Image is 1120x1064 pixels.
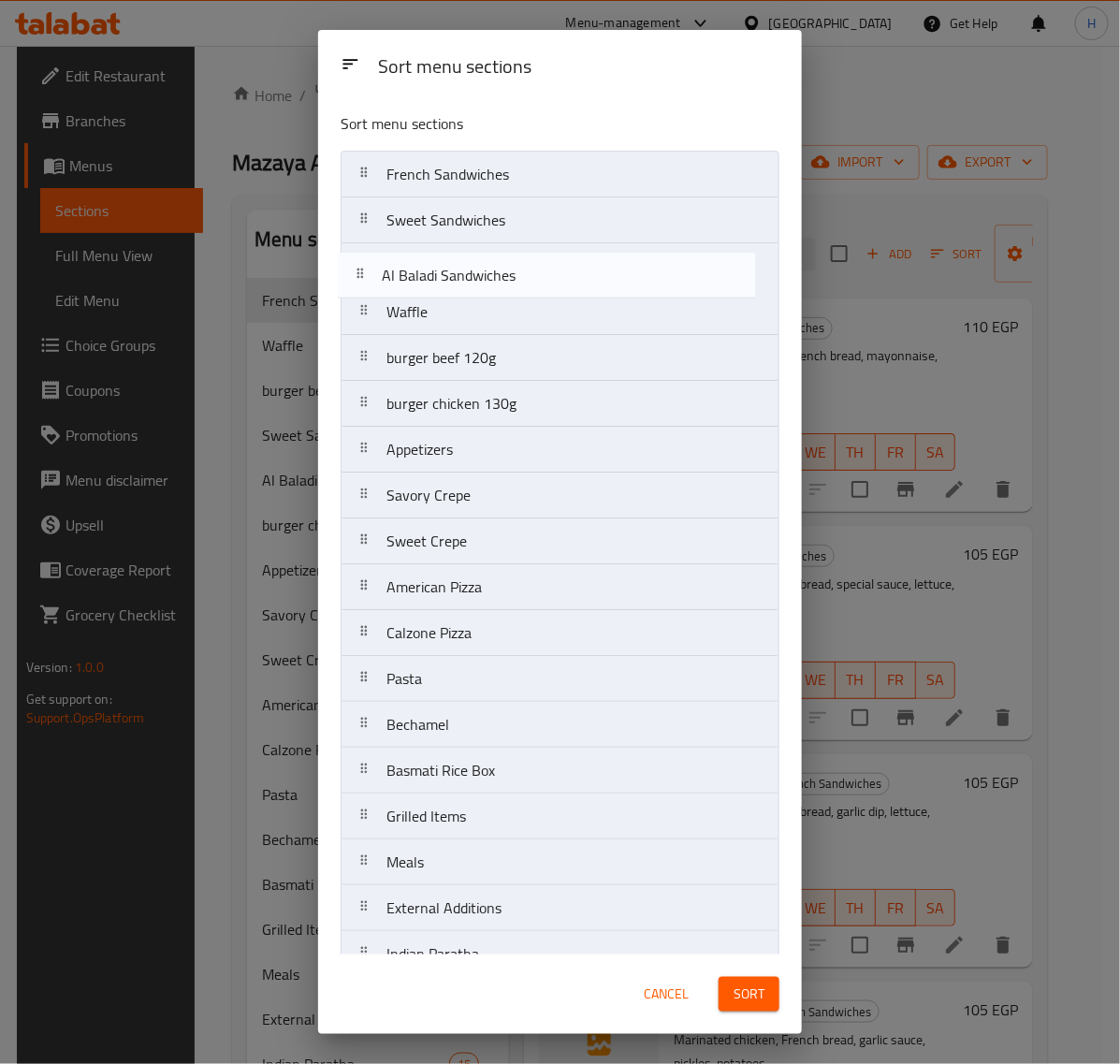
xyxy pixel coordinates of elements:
div: Sort menu sections [371,47,787,89]
button: Cancel [636,977,696,1012]
span: Sort [734,983,764,1006]
button: Sort [719,977,779,1012]
span: Cancel [644,983,689,1006]
p: Sort menu sections [341,112,689,136]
